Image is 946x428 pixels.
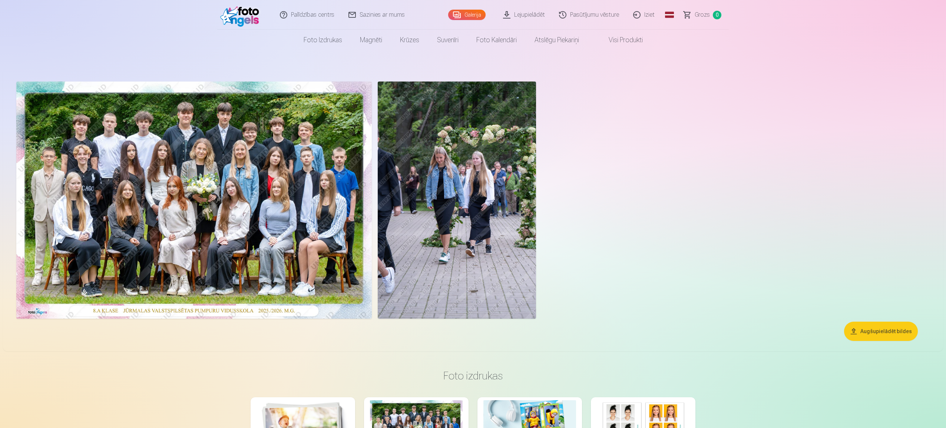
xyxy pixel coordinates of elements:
[695,10,710,19] span: Grozs
[257,369,689,382] h3: Foto izdrukas
[526,30,588,50] a: Atslēgu piekariņi
[467,30,526,50] a: Foto kalendāri
[428,30,467,50] a: Suvenīri
[713,11,721,19] span: 0
[844,322,918,341] button: Augšupielādēt bildes
[391,30,428,50] a: Krūzes
[588,30,652,50] a: Visi produkti
[448,10,486,20] a: Galerija
[351,30,391,50] a: Magnēti
[295,30,351,50] a: Foto izdrukas
[220,3,263,27] img: /fa3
